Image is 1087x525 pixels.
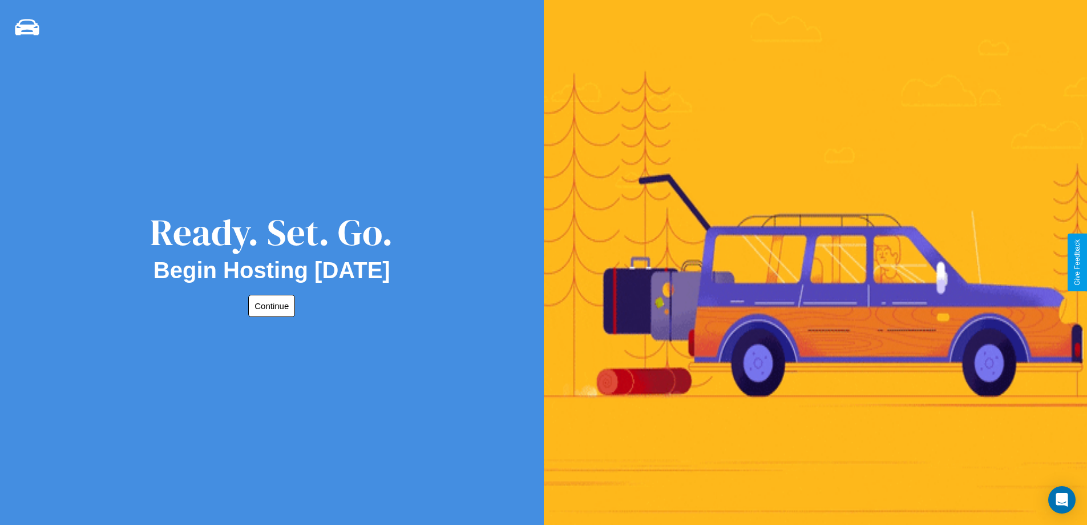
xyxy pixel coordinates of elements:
div: Open Intercom Messenger [1048,486,1076,514]
h2: Begin Hosting [DATE] [153,258,390,283]
div: Ready. Set. Go. [150,207,393,258]
div: Give Feedback [1073,239,1081,286]
button: Continue [248,295,295,317]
